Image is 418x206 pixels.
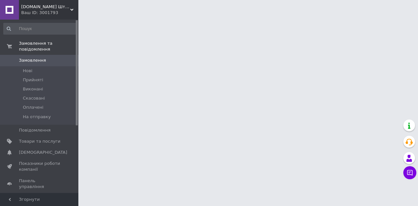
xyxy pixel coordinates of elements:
button: Чат з покупцем [403,166,416,179]
div: Ваш ID: 3001793 [21,10,78,16]
input: Пошук [3,23,77,35]
span: [DEMOGRAPHIC_DATA] [19,150,67,155]
span: Замовлення та повідомлення [19,40,78,52]
span: Товари та послуги [19,138,60,144]
span: Замовлення [19,57,46,63]
span: Показники роботи компанії [19,161,60,172]
span: На отправку [23,114,51,120]
span: Повідомлення [19,127,51,133]
span: Прийняті [23,77,43,83]
span: Виконані [23,86,43,92]
span: kvitu-opt.com.ua Штучні квіти, голівки, муляжі фруктів і овочів, декор [21,4,70,10]
span: Нові [23,68,32,74]
span: Скасовані [23,95,45,101]
span: Оплачені [23,104,43,110]
span: Панель управління [19,178,60,190]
